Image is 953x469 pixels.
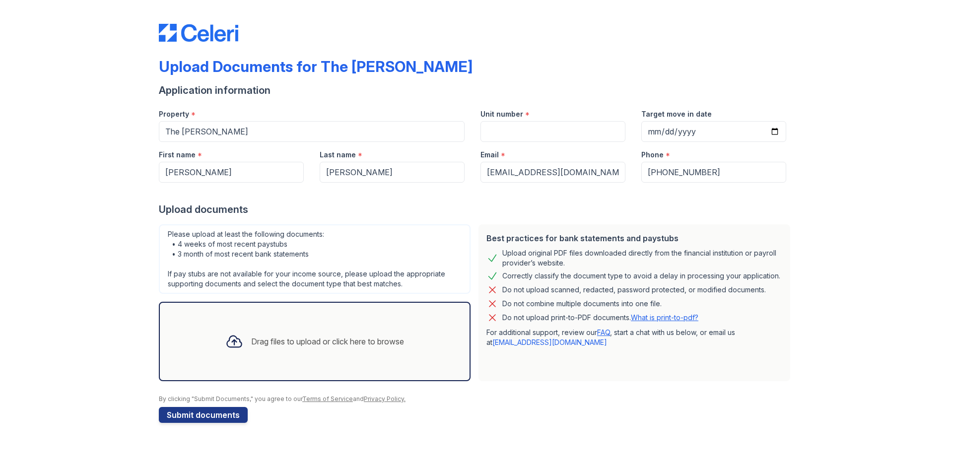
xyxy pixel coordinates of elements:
[159,224,471,294] div: Please upload at least the following documents: • 4 weeks of most recent paystubs • 3 month of mo...
[159,395,794,403] div: By clicking "Submit Documents," you agree to our and
[159,24,238,42] img: CE_Logo_Blue-a8612792a0a2168367f1c8372b55b34899dd931a85d93a1a3d3e32e68fde9ad4.png
[502,248,782,268] div: Upload original PDF files downloaded directly from the financial institution or payroll provider’...
[502,270,780,282] div: Correctly classify the document type to avoid a delay in processing your application.
[480,109,523,119] label: Unit number
[597,328,610,336] a: FAQ
[159,407,248,423] button: Submit documents
[631,313,698,322] a: What is print-to-pdf?
[159,150,196,160] label: First name
[502,284,766,296] div: Do not upload scanned, redacted, password protected, or modified documents.
[502,298,662,310] div: Do not combine multiple documents into one file.
[364,395,406,402] a: Privacy Policy.
[159,58,473,75] div: Upload Documents for The [PERSON_NAME]
[502,313,698,323] p: Do not upload print-to-PDF documents.
[320,150,356,160] label: Last name
[486,328,782,347] p: For additional support, review our , start a chat with us below, or email us at
[251,335,404,347] div: Drag files to upload or click here to browse
[486,232,782,244] div: Best practices for bank statements and paystubs
[641,109,712,119] label: Target move in date
[641,150,664,160] label: Phone
[159,83,794,97] div: Application information
[159,202,794,216] div: Upload documents
[159,109,189,119] label: Property
[492,338,607,346] a: [EMAIL_ADDRESS][DOMAIN_NAME]
[480,150,499,160] label: Email
[302,395,353,402] a: Terms of Service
